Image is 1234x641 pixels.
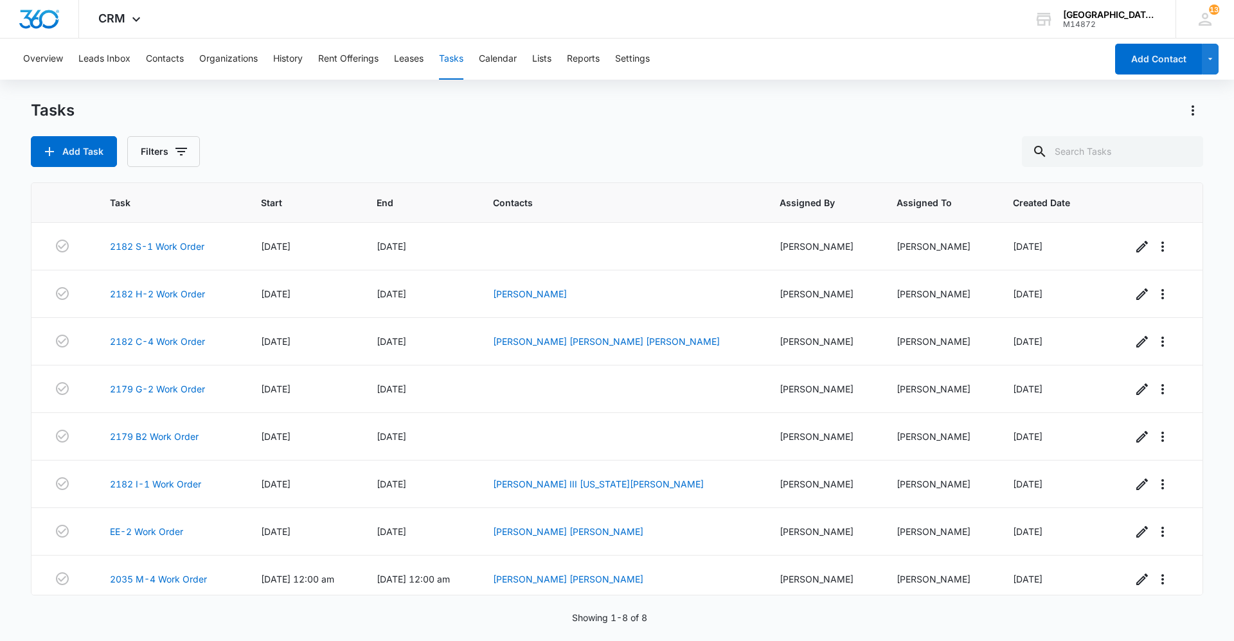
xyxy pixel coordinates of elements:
[897,335,983,348] div: [PERSON_NAME]
[146,39,184,80] button: Contacts
[110,240,204,253] a: 2182 S-1 Work Order
[127,136,200,167] button: Filters
[318,39,379,80] button: Rent Offerings
[493,574,643,584] a: [PERSON_NAME] [PERSON_NAME]
[31,136,117,167] button: Add Task
[110,430,199,443] a: 2179 B2 Work Order
[493,526,643,537] a: [PERSON_NAME] [PERSON_NAME]
[377,431,406,442] span: [DATE]
[493,336,720,347] a: [PERSON_NAME] [PERSON_NAME] [PERSON_NAME]
[261,431,291,442] span: [DATE]
[1013,383,1042,394] span: [DATE]
[780,240,866,253] div: [PERSON_NAME]
[1013,241,1042,252] span: [DATE]
[493,288,567,299] a: [PERSON_NAME]
[1013,574,1042,584] span: [DATE]
[377,336,406,347] span: [DATE]
[897,382,983,396] div: [PERSON_NAME]
[1183,100,1203,121] button: Actions
[1013,526,1042,537] span: [DATE]
[1115,44,1202,75] button: Add Contact
[261,196,327,209] span: Start
[1209,4,1219,15] span: 13
[1013,288,1042,299] span: [DATE]
[897,525,983,538] div: [PERSON_NAME]
[23,39,63,80] button: Overview
[1022,136,1203,167] input: Search Tasks
[1013,196,1082,209] span: Created Date
[572,611,647,624] p: Showing 1-8 of 8
[1013,431,1042,442] span: [DATE]
[261,383,291,394] span: [DATE]
[780,196,847,209] span: Assigned By
[780,525,866,538] div: [PERSON_NAME]
[780,287,866,301] div: [PERSON_NAME]
[110,477,201,491] a: 2182 I-1 Work Order
[1013,336,1042,347] span: [DATE]
[1063,10,1157,20] div: account name
[377,288,406,299] span: [DATE]
[1063,20,1157,29] div: account id
[261,336,291,347] span: [DATE]
[780,335,866,348] div: [PERSON_NAME]
[615,39,650,80] button: Settings
[261,574,334,584] span: [DATE] 12:00 am
[394,39,424,80] button: Leases
[273,39,303,80] button: History
[261,288,291,299] span: [DATE]
[780,382,866,396] div: [PERSON_NAME]
[1209,4,1219,15] div: notifications count
[31,101,75,120] h1: Tasks
[199,39,258,80] button: Organizations
[897,572,983,586] div: [PERSON_NAME]
[261,479,291,489] span: [DATE]
[78,39,130,80] button: Leads Inbox
[780,430,866,443] div: [PERSON_NAME]
[377,526,406,537] span: [DATE]
[110,525,183,538] a: EE-2 Work Order
[532,39,551,80] button: Lists
[897,287,983,301] div: [PERSON_NAME]
[780,477,866,491] div: [PERSON_NAME]
[567,39,600,80] button: Reports
[780,572,866,586] div: [PERSON_NAME]
[110,382,205,396] a: 2179 G-2 Work Order
[377,383,406,394] span: [DATE]
[377,196,443,209] span: End
[897,240,983,253] div: [PERSON_NAME]
[261,241,291,252] span: [DATE]
[110,572,207,586] a: 2035 M-4 Work Order
[897,430,983,443] div: [PERSON_NAME]
[110,287,205,301] a: 2182 H-2 Work Order
[493,196,731,209] span: Contacts
[377,241,406,252] span: [DATE]
[261,526,291,537] span: [DATE]
[1013,479,1042,489] span: [DATE]
[377,479,406,489] span: [DATE]
[897,477,983,491] div: [PERSON_NAME]
[377,574,450,584] span: [DATE] 12:00 am
[110,196,211,209] span: Task
[479,39,517,80] button: Calendar
[493,479,704,489] a: [PERSON_NAME] III [US_STATE][PERSON_NAME]
[110,335,205,348] a: 2182 C-4 Work Order
[439,39,463,80] button: Tasks
[98,12,125,25] span: CRM
[897,196,964,209] span: Assigned To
